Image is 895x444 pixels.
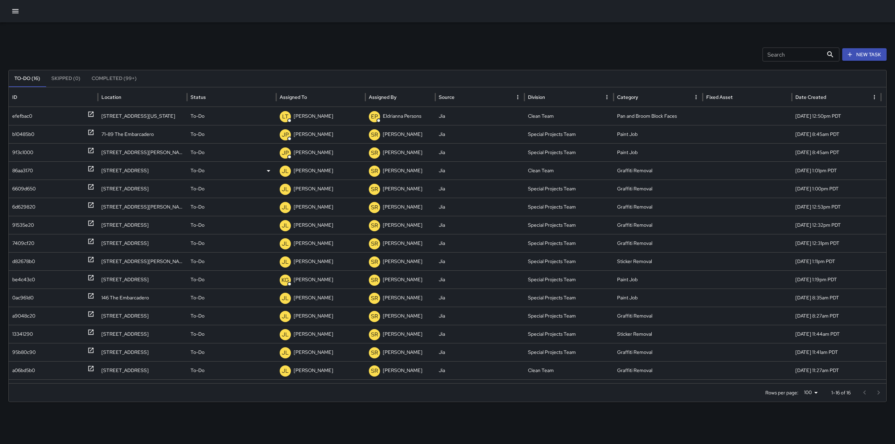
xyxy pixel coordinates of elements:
[614,379,703,398] div: Sticker Removal
[524,125,614,143] div: Special Projects Team
[371,240,378,248] p: SR
[12,307,35,325] div: a9048c20
[765,389,799,396] p: Rows per page:
[792,289,881,307] div: 9/18/2025, 8:35am PDT
[792,307,881,325] div: 9/16/2025, 8:27am PDT
[371,349,378,357] p: SR
[294,144,333,161] p: [PERSON_NAME]
[614,198,703,216] div: Graffiti Removal
[435,361,524,379] div: Jia
[614,289,703,307] div: Paint Job
[435,198,524,216] div: Jia
[792,143,881,161] div: 10/1/2025, 8:45am PDT
[435,180,524,198] div: Jia
[191,234,205,252] p: To-Do
[294,107,333,125] p: [PERSON_NAME]
[191,198,205,216] p: To-Do
[524,161,614,180] div: Clean Team
[282,258,289,266] p: JL
[282,240,289,248] p: JL
[98,125,187,143] div: 71-89 The Embarcadero
[12,94,17,100] div: ID
[282,312,289,321] p: JL
[294,198,333,216] p: [PERSON_NAME]
[801,387,820,398] div: 100
[524,361,614,379] div: Clean Team
[98,198,187,216] div: 853-857 Montgomery Street
[12,271,35,289] div: be4c43c0
[98,325,187,343] div: 215 Market Street
[191,125,205,143] p: To-Do
[792,125,881,143] div: 10/1/2025, 8:45am PDT
[869,92,879,102] button: Date Created column menu
[792,379,881,398] div: 9/7/2025, 1:13pm PDT
[294,307,333,325] p: [PERSON_NAME]
[98,379,187,398] div: 22 Battery Street
[282,149,289,157] p: JP
[614,270,703,289] div: Paint Job
[435,252,524,270] div: Jia
[98,343,187,361] div: 101 Market Street
[282,167,289,175] p: JL
[294,253,333,270] p: [PERSON_NAME]
[282,349,289,357] p: JL
[294,216,333,234] p: [PERSON_NAME]
[294,234,333,252] p: [PERSON_NAME]
[792,343,881,361] div: 9/15/2025, 11:41am PDT
[282,112,288,121] p: LT
[12,180,36,198] div: 6609d650
[294,162,333,180] p: [PERSON_NAME]
[383,144,422,161] p: [PERSON_NAME]
[282,367,289,375] p: JL
[371,149,378,157] p: SR
[524,198,614,216] div: Special Projects Team
[383,198,422,216] p: [PERSON_NAME]
[792,198,881,216] div: 9/26/2025, 12:53pm PDT
[435,270,524,289] div: Jia
[12,234,34,252] div: 7409cf20
[191,289,205,307] p: To-Do
[617,94,638,100] div: Category
[280,94,307,100] div: Assigned To
[191,94,206,100] div: Status
[524,379,614,398] div: Special Projects Team
[842,48,887,61] button: New Task
[371,312,378,321] p: SR
[12,144,33,161] div: 9f3c1000
[792,361,881,379] div: 9/15/2025, 11:27am PDT
[371,367,378,375] p: SR
[98,270,187,289] div: 727 Sansome Street
[435,107,524,125] div: Jia
[371,131,378,139] p: SR
[98,307,187,325] div: 2 Mission Street
[12,325,33,343] div: 13341290
[98,180,187,198] div: 1 Balance Street
[371,276,378,284] p: SR
[46,70,86,87] button: Skipped (0)
[12,362,35,379] div: a06bd5b0
[383,289,422,307] p: [PERSON_NAME]
[191,107,205,125] p: To-Do
[435,343,524,361] div: Jia
[191,144,205,161] p: To-Do
[524,270,614,289] div: Special Projects Team
[524,143,614,161] div: Special Projects Team
[614,107,703,125] div: Pan and Broom Block Faces
[383,343,422,361] p: [PERSON_NAME]
[98,361,187,379] div: 124 Market Street
[795,94,826,100] div: Date Created
[371,185,378,194] p: SR
[614,180,703,198] div: Graffiti Removal
[528,94,545,100] div: Division
[12,125,34,143] div: b10485b0
[294,380,333,398] p: [PERSON_NAME]
[191,271,205,289] p: To-Do
[524,180,614,198] div: Special Projects Team
[792,234,881,252] div: 9/26/2025, 12:31pm PDT
[383,380,422,398] p: [PERSON_NAME]
[12,380,33,398] div: 16756190
[12,253,35,270] div: d82678b0
[792,252,881,270] div: 9/25/2025, 1:11pm PDT
[282,131,289,139] p: JP
[614,125,703,143] div: Paint Job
